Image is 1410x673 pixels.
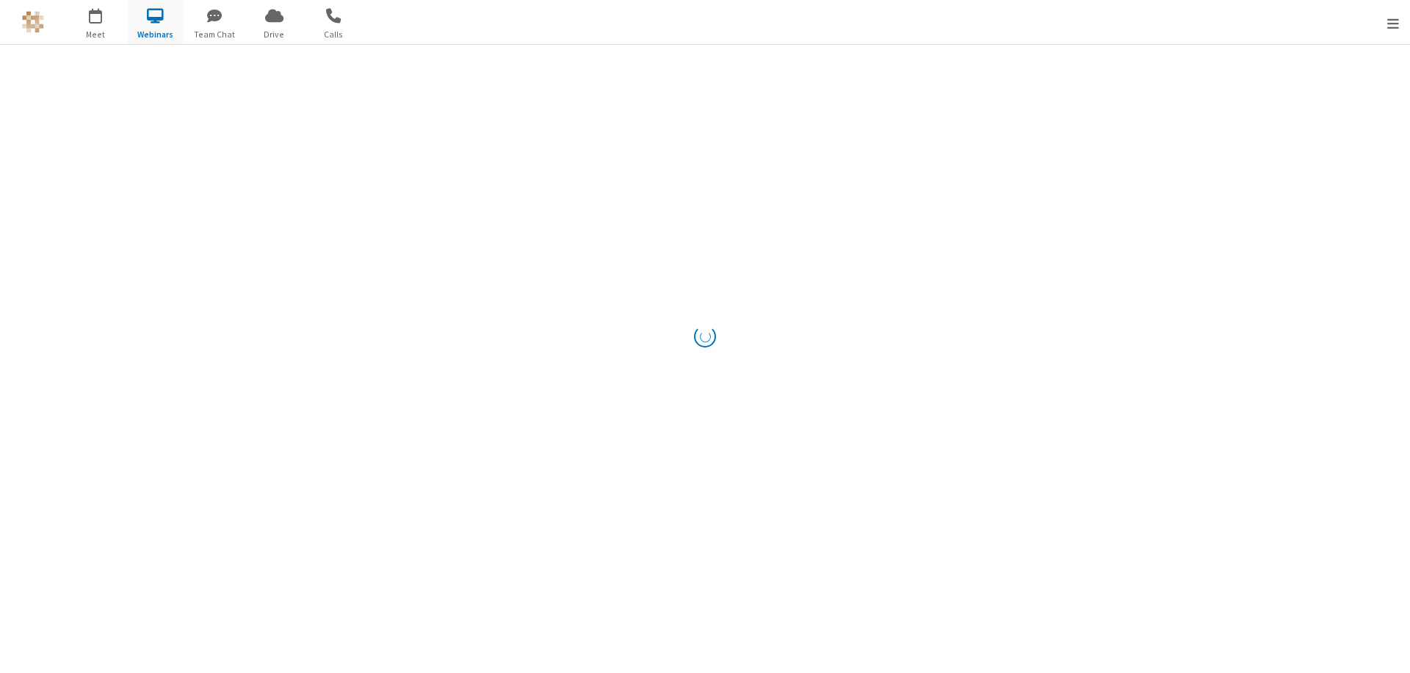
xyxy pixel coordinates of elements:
[187,28,242,41] span: Team Chat
[22,11,44,33] img: QA Selenium DO NOT DELETE OR CHANGE
[128,28,183,41] span: Webinars
[68,28,123,41] span: Meet
[306,28,361,41] span: Calls
[247,28,302,41] span: Drive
